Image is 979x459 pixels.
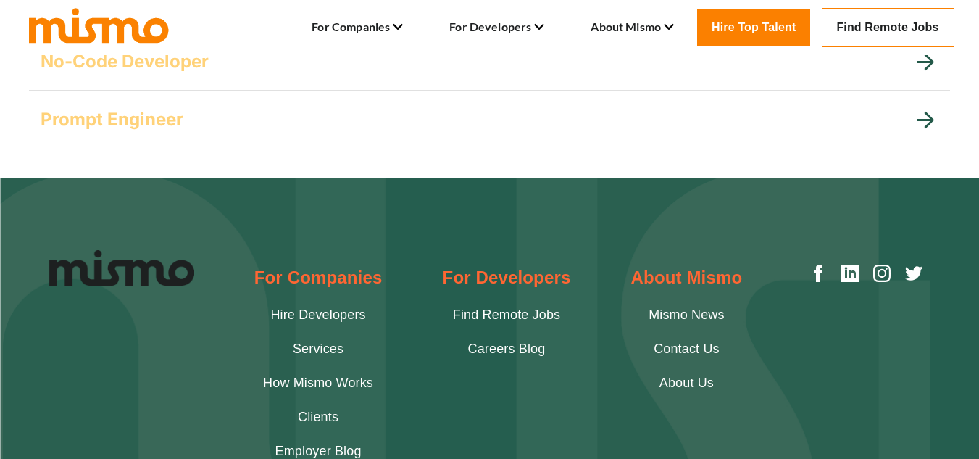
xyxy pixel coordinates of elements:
h5: Prompt Engineer [41,108,183,131]
h2: For Companies [254,265,383,291]
img: logo [26,5,171,44]
h2: For Developers [443,265,571,291]
a: Contact Us [654,339,720,359]
a: Mismo News [649,305,725,325]
a: Clients [298,408,338,427]
div: No-Code Developer [29,33,950,91]
li: For Developers [449,15,544,40]
img: Logo [49,250,194,286]
h5: No-Code Developer [41,50,209,73]
a: Find Remote Jobs [822,8,953,47]
a: How Mismo Works [263,373,373,393]
a: Hire Top Talent [697,9,810,46]
li: For Companies [312,15,403,40]
h2: About Mismo [631,265,743,291]
a: Hire Developers [270,305,365,325]
a: Careers Blog [468,339,546,359]
li: About Mismo [591,15,674,40]
div: Prompt Engineer [29,91,950,149]
a: Find Remote Jobs [453,305,560,325]
a: Services [293,339,343,359]
a: About Us [659,373,714,393]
